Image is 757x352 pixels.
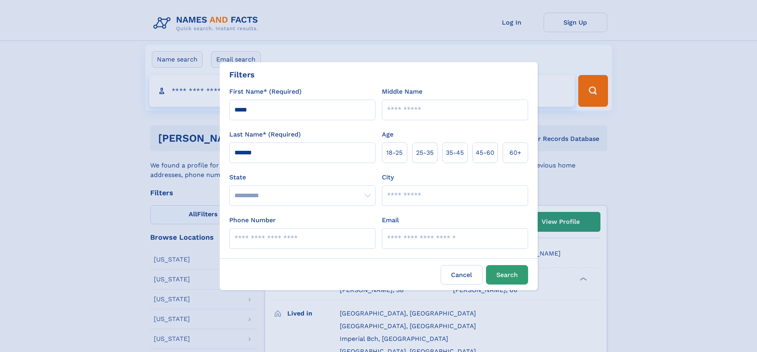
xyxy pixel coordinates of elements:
[382,173,394,182] label: City
[386,148,403,158] span: 18‑25
[446,148,464,158] span: 35‑45
[382,87,422,96] label: Middle Name
[476,148,494,158] span: 45‑60
[509,148,521,158] span: 60+
[229,87,302,96] label: First Name* (Required)
[441,265,483,285] label: Cancel
[382,130,393,139] label: Age
[229,173,376,182] label: State
[229,215,276,225] label: Phone Number
[382,215,399,225] label: Email
[229,130,301,139] label: Last Name* (Required)
[229,69,255,81] div: Filters
[416,148,434,158] span: 25‑35
[486,265,528,285] button: Search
